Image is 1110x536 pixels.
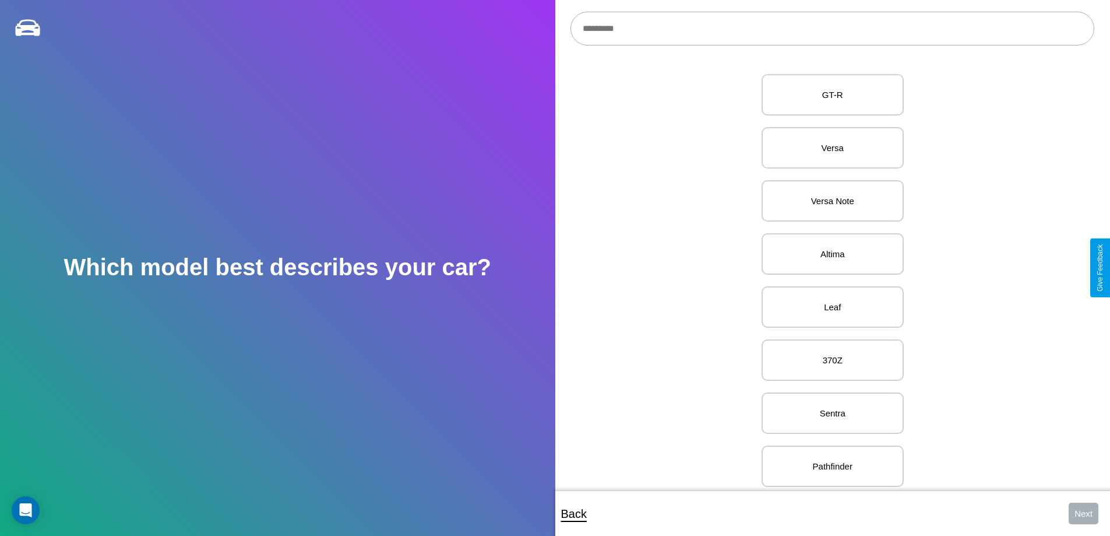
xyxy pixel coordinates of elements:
[774,299,891,315] p: Leaf
[561,503,587,524] p: Back
[774,246,891,262] p: Altima
[1096,244,1104,292] div: Give Feedback
[774,193,891,209] p: Versa Note
[774,458,891,474] p: Pathfinder
[774,140,891,156] p: Versa
[12,496,40,524] div: Open Intercom Messenger
[774,352,891,368] p: 370Z
[64,254,491,281] h2: Which model best describes your car?
[774,405,891,421] p: Sentra
[774,87,891,103] p: GT-R
[1069,503,1098,524] button: Next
